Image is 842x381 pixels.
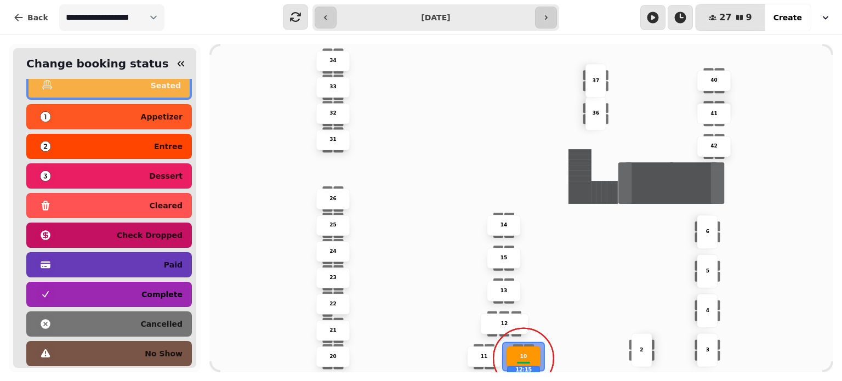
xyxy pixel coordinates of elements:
[329,248,337,255] p: 24
[773,14,802,21] span: Create
[329,136,337,143] p: 31
[706,346,709,353] p: 3
[710,110,718,117] p: 41
[22,56,169,71] h2: Change booking status
[329,300,337,308] p: 22
[501,320,508,327] p: 12
[117,231,183,239] p: check dropped
[329,57,337,64] p: 34
[26,134,192,159] button: entree
[329,326,337,333] p: 21
[26,282,192,307] button: complete
[151,82,181,89] p: seated
[329,274,337,281] p: 23
[329,83,337,90] p: 33
[26,71,192,100] button: seated
[26,163,192,189] button: dessert
[329,221,337,229] p: 25
[500,254,508,261] p: 15
[746,13,752,22] span: 9
[149,172,183,180] p: dessert
[154,143,183,150] p: entree
[141,291,183,298] p: complete
[508,366,539,373] p: 12:15
[706,307,709,314] p: 4
[26,311,192,337] button: cancelled
[329,352,337,360] p: 20
[500,221,508,229] p: 14
[329,110,337,117] p: 32
[145,350,183,357] p: no show
[710,143,718,150] p: 42
[4,4,57,31] button: Back
[719,13,731,22] span: 27
[500,287,508,294] p: 13
[765,4,811,31] button: Create
[141,113,183,121] p: appetizer
[26,193,192,218] button: cleared
[164,261,183,269] p: paid
[520,352,527,360] p: 10
[710,77,718,84] p: 40
[329,195,337,202] p: 26
[140,320,183,328] p: cancelled
[27,14,48,21] span: Back
[481,352,488,360] p: 11
[26,341,192,366] button: no show
[706,268,709,275] p: 5
[26,104,192,129] button: appetizer
[593,77,600,84] p: 37
[696,4,765,31] button: 279
[640,346,644,353] p: 2
[150,202,183,209] p: cleared
[26,252,192,277] button: paid
[706,228,709,235] p: 6
[26,223,192,248] button: check dropped
[593,110,600,117] p: 36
